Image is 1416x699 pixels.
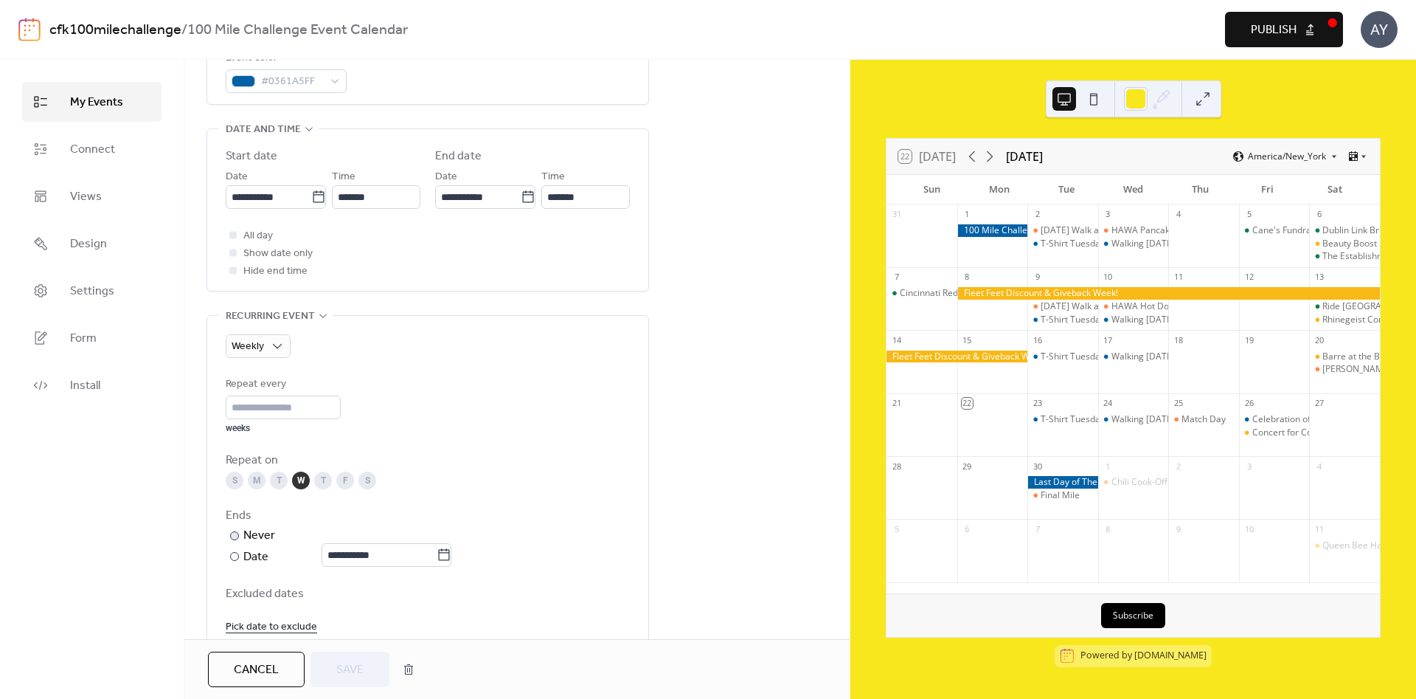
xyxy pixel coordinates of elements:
span: America/New_York [1248,152,1326,161]
div: 30 [1032,461,1043,472]
div: Walking Wednesday with Jill! [1098,238,1169,250]
div: 21 [891,398,902,409]
span: Time [541,168,565,186]
span: Weekly [232,337,264,357]
a: Settings [22,271,162,311]
div: 4 [1173,209,1184,220]
div: Chili Cook-Off [1111,476,1167,489]
div: Walking [DATE] with [PERSON_NAME]! [1111,413,1268,426]
div: T-Shirt Tuesdays [1041,351,1109,363]
div: HAWA Pancake Breakfast [1098,224,1169,237]
span: Recurring event [226,308,315,326]
div: Last Day of The 100 Mile Challenge! [1027,476,1098,489]
a: My Events [22,82,162,122]
a: Install [22,365,162,405]
div: Sat [1301,175,1368,204]
div: 6 [962,523,973,534]
span: Excluded dates [226,585,630,603]
div: Powered by [1080,650,1207,662]
div: [DATE] Walk and Talk with [PERSON_NAME] [1041,224,1219,237]
a: Views [22,176,162,216]
span: Date and time [226,121,301,139]
div: Match Day [1168,413,1239,426]
div: 7 [891,272,902,283]
div: Fri [1234,175,1301,204]
div: Start date [226,148,277,165]
div: Concert for Courage [1239,427,1310,439]
span: Design [70,235,107,253]
div: Dublin Link Bridge Lighting [1309,224,1380,237]
div: 5 [891,523,902,534]
div: Never [243,527,276,545]
div: Barre at the Bar [1309,351,1380,363]
div: Final Mile [1041,489,1080,502]
div: T-Shirt Tuesdays [1041,314,1109,326]
button: Subscribe [1101,603,1165,628]
div: 18 [1173,334,1184,345]
span: Show date only [243,245,313,263]
div: Event color [226,49,344,67]
div: HAWA Hot Dog Grill Out [1111,300,1210,313]
div: Walking Wednesday with Jill! [1098,314,1169,326]
div: 6 [1313,209,1325,220]
div: T-Shirt Tuesdays [1041,413,1109,426]
div: T-Shirt Tuesdays [1041,238,1109,250]
a: Connect [22,129,162,169]
div: 2 [1173,461,1184,472]
div: The Establishment & Blondie Brews CFK Give Back! [1309,250,1380,263]
span: Hide end time [243,263,308,280]
div: T [270,472,288,489]
button: Cancel [208,652,305,687]
button: Publish [1225,12,1343,47]
div: Mon [965,175,1032,204]
div: 1 [1103,461,1114,472]
span: Views [70,188,102,206]
div: Ends [226,507,627,525]
div: Wed [1100,175,1167,204]
div: 24 [1103,398,1114,409]
div: [DATE] Walk and Talk with [PERSON_NAME] [1041,300,1219,313]
div: T-Shirt Tuesdays [1027,238,1098,250]
b: 100 Mile Challenge Event Calendar [187,16,408,44]
div: 8 [1103,523,1114,534]
a: cfk100milechallenge [49,16,181,44]
div: 8 [962,272,973,283]
div: Ride Cincinnati [1309,300,1380,313]
div: AY [1361,11,1398,48]
div: T-Shirt Tuesdays [1027,314,1098,326]
span: Date [226,168,248,186]
span: Publish [1251,21,1297,39]
div: Match Day [1181,413,1226,426]
div: 2 [1032,209,1043,220]
div: 12 [1243,272,1254,283]
div: HAWA Pancake Breakfast [1111,224,1217,237]
div: Walking Wednesday with Jill! [1098,413,1169,426]
div: Cincinnati Reds Honoring CancerFree KIDS [900,287,1075,300]
span: All day [243,227,273,245]
div: Walking [DATE] with [PERSON_NAME]! [1111,238,1268,250]
span: Pick date to exclude [226,619,317,636]
div: Cane's Fundraiser [1239,224,1310,237]
div: 3 [1103,209,1114,220]
span: Connect [70,141,115,159]
div: Final Mile [1027,489,1098,502]
div: 23 [1032,398,1043,409]
span: My Events [70,94,123,111]
span: Form [70,330,97,348]
div: [DATE] [1006,148,1043,165]
div: W [292,472,310,489]
a: Design [22,224,162,264]
div: Repeat every [226,376,338,393]
div: Celebration of Courage & Concert for Courage [1239,413,1310,426]
div: 27 [1313,398,1325,409]
div: 15 [962,334,973,345]
div: 20 [1313,334,1325,345]
div: F [336,472,354,489]
div: 28 [891,461,902,472]
span: Settings [70,283,114,300]
b: / [181,16,187,44]
span: Cancel [234,661,279,679]
div: 1 [962,209,973,220]
div: 3 [1243,461,1254,472]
